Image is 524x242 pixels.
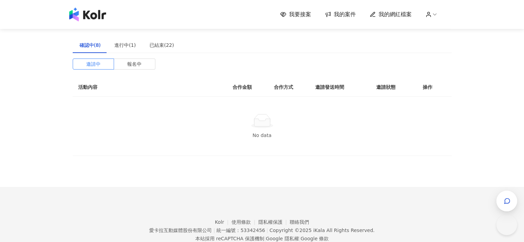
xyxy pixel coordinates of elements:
[213,228,215,233] span: |
[299,236,301,241] span: |
[280,11,311,18] a: 我要接案
[73,78,210,97] th: 活動內容
[266,228,268,233] span: |
[264,236,266,241] span: |
[310,78,371,97] th: 邀請發送時間
[86,59,101,69] span: 邀請中
[300,236,329,241] a: Google 條款
[114,41,136,49] div: 進行中(1)
[150,41,174,49] div: 已結束(22)
[496,214,517,235] iframe: Help Scout Beacon - Open
[379,11,412,18] span: 我的網紅檔案
[313,228,325,233] a: iKala
[268,78,310,97] th: 合作方式
[232,219,258,225] a: 使用條款
[149,228,212,233] div: 愛卡拉互動媒體股份有限公司
[127,59,142,69] span: 報名中
[266,236,299,241] a: Google 隱私權
[289,11,311,18] span: 我要接案
[69,8,106,21] img: logo
[371,78,417,97] th: 邀請狀態
[290,219,309,225] a: 聯絡我們
[370,11,412,18] a: 我的網紅檔案
[417,78,452,97] th: 操作
[258,219,290,225] a: 隱私權保護
[334,11,356,18] span: 我的案件
[269,228,374,233] div: Copyright © 2025 All Rights Reserved.
[215,219,232,225] a: Kolr
[325,11,356,18] a: 我的案件
[216,228,265,233] div: 統一編號：53342456
[227,78,268,97] th: 合作金額
[81,131,443,139] div: No data
[80,41,101,49] div: 確認中(8)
